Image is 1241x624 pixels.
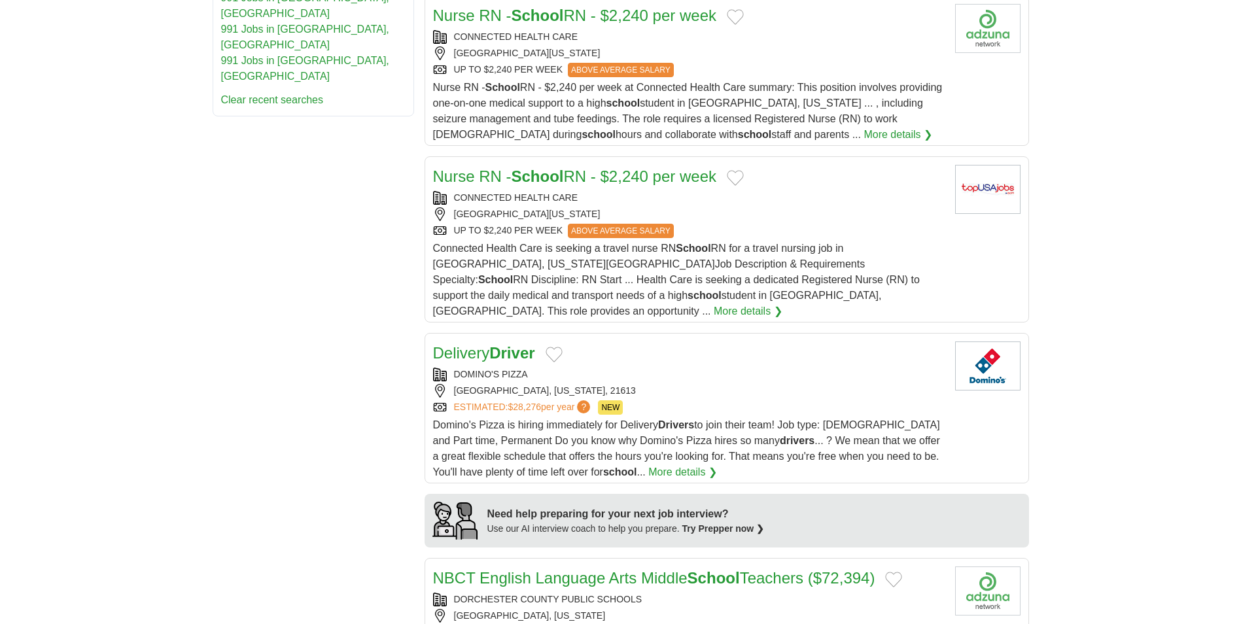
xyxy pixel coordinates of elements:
[603,466,637,477] strong: school
[487,522,765,536] div: Use our AI interview coach to help you prepare.
[485,82,520,93] strong: School
[658,419,694,430] strong: Drivers
[433,344,535,362] a: DeliveryDriver
[508,402,541,412] span: $28,276
[606,97,640,109] strong: school
[512,167,564,185] strong: School
[433,569,875,587] a: NBCT English Language Arts MiddleSchoolTeachers ($72,394)
[727,170,744,186] button: Add to favorite jobs
[682,523,765,534] a: Try Prepper now ❯
[433,30,945,44] div: CONNECTED HEALTH CARE
[433,243,920,317] span: Connected Health Care is seeking a travel nurse RN RN for a travel nursing job in [GEOGRAPHIC_DAT...
[433,167,716,185] a: Nurse RN -SchoolRN - $2,240 per week
[454,369,528,379] a: DOMINO'S PIZZA
[489,344,534,362] strong: Driver
[433,82,943,140] span: Nurse RN - RN - $2,240 per week at Connected Health Care summary: This position involves providin...
[648,464,717,480] a: More details ❯
[433,593,945,606] div: DORCHESTER COUNTY PUBLIC SCHOOLS
[727,9,744,25] button: Add to favorite jobs
[487,506,765,522] div: Need help preparing for your next job interview?
[598,400,623,415] span: NEW
[780,435,814,446] strong: drivers
[433,384,945,398] div: [GEOGRAPHIC_DATA], [US_STATE], 21613
[676,243,710,254] strong: School
[568,63,674,77] span: ABOVE AVERAGE SALARY
[955,341,1021,390] img: Domino's logo
[864,127,932,143] a: More details ❯
[688,569,740,587] strong: School
[433,191,945,205] div: CONNECTED HEALTH CARE
[546,347,563,362] button: Add to favorite jobs
[454,400,593,415] a: ESTIMATED:$28,276per year?
[955,165,1021,214] img: Company logo
[478,274,513,285] strong: School
[433,46,945,60] div: [GEOGRAPHIC_DATA][US_STATE]
[512,7,564,24] strong: School
[433,63,945,77] div: UP TO $2,240 PER WEEK
[568,224,674,238] span: ABOVE AVERAGE SALARY
[955,566,1021,615] img: Company logo
[221,94,324,105] a: Clear recent searches
[688,290,722,301] strong: school
[577,400,590,413] span: ?
[885,572,902,587] button: Add to favorite jobs
[955,4,1021,53] img: Company logo
[433,609,945,623] div: [GEOGRAPHIC_DATA], [US_STATE]
[714,303,782,319] a: More details ❯
[433,224,945,238] div: UP TO $2,240 PER WEEK
[738,129,772,140] strong: school
[221,24,389,50] a: 991 Jobs in [GEOGRAPHIC_DATA], [GEOGRAPHIC_DATA]
[582,129,616,140] strong: school
[433,419,940,477] span: Domino's Pizza is hiring immediately for Delivery to join their team! Job type: [DEMOGRAPHIC_DATA...
[433,207,945,221] div: [GEOGRAPHIC_DATA][US_STATE]
[221,55,389,82] a: 991 Jobs in [GEOGRAPHIC_DATA], [GEOGRAPHIC_DATA]
[433,7,716,24] a: Nurse RN -SchoolRN - $2,240 per week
